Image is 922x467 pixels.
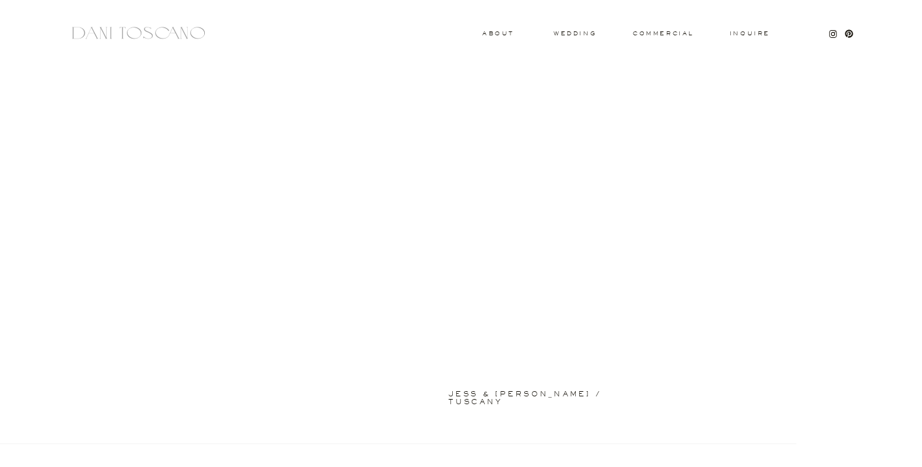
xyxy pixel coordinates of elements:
a: commercial [633,31,693,36]
a: wedding [554,31,596,35]
a: About [482,31,511,35]
a: Inquire [729,31,771,37]
a: jess & [PERSON_NAME] / tuscany [448,390,652,396]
